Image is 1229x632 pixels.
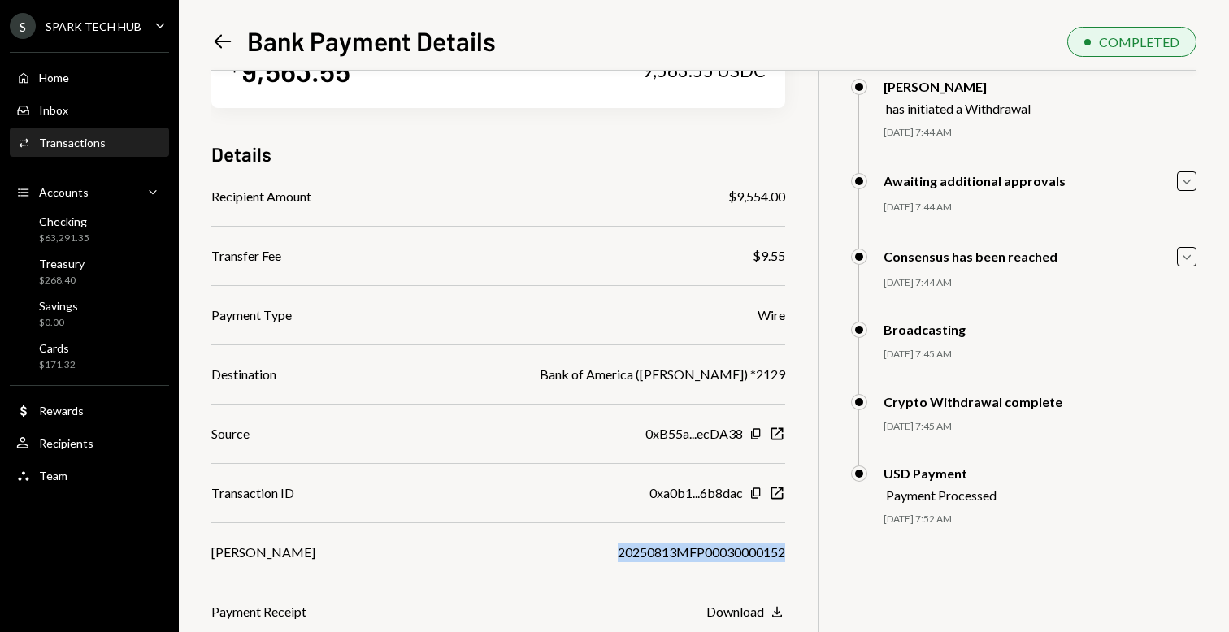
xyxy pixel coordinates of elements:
[39,299,78,313] div: Savings
[211,187,311,206] div: Recipient Amount
[884,420,1196,434] div: [DATE] 7:45 AM
[884,173,1066,188] div: Awaiting additional approvals
[211,246,281,266] div: Transfer Fee
[39,404,84,418] div: Rewards
[884,79,1031,94] div: [PERSON_NAME]
[211,543,315,562] div: [PERSON_NAME]
[39,136,106,149] div: Transactions
[39,469,67,483] div: Team
[39,436,93,450] div: Recipients
[10,95,169,124] a: Inbox
[10,63,169,92] a: Home
[10,13,36,39] div: S
[211,365,276,384] div: Destination
[10,461,169,490] a: Team
[39,316,78,330] div: $0.00
[884,126,1196,140] div: [DATE] 7:44 AM
[706,604,764,619] div: Download
[10,210,169,249] a: Checking$63,291.35
[10,294,169,333] a: Savings$0.00
[10,252,169,291] a: Treasury$268.40
[39,274,85,288] div: $268.40
[247,24,496,57] h1: Bank Payment Details
[645,424,743,444] div: 0xB55a...ecDA38
[10,336,169,375] a: Cards$171.32
[728,187,785,206] div: $9,554.00
[46,19,141,33] div: SPARK TECH HUB
[884,249,1057,264] div: Consensus has been reached
[211,141,271,167] h3: Details
[884,276,1196,290] div: [DATE] 7:44 AM
[753,246,785,266] div: $9.55
[884,322,966,337] div: Broadcasting
[884,201,1196,214] div: [DATE] 7:44 AM
[10,177,169,206] a: Accounts
[39,358,76,372] div: $171.32
[10,428,169,457] a: Recipients
[39,232,89,245] div: $63,291.35
[884,465,997,481] div: USD Payment
[618,543,785,562] div: 20250813MFP00030000152
[706,604,785,621] button: Download
[10,128,169,157] a: Transactions
[39,214,89,228] div: Checking
[884,394,1062,409] div: Crypto Withdrawal complete
[211,602,306,621] div: Payment Receipt
[649,483,743,503] div: 0xa0b1...6b8dac
[39,185,89,199] div: Accounts
[540,365,785,384] div: Bank of America ([PERSON_NAME]) *2129
[39,257,85,271] div: Treasury
[1099,34,1179,50] div: COMPLETED
[39,71,69,84] div: Home
[211,305,292,325] div: Payment Type
[211,424,250,444] div: Source
[39,103,68,117] div: Inbox
[10,396,169,425] a: Rewards
[884,513,1196,526] div: [DATE] 7:52 AM
[884,348,1196,361] div: [DATE] 7:45 AM
[39,341,76,355] div: Cards
[886,101,1031,116] div: has initiated a Withdrawal
[886,487,997,503] div: Payment Processed
[211,483,294,503] div: Transaction ID
[758,305,785,325] div: Wire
